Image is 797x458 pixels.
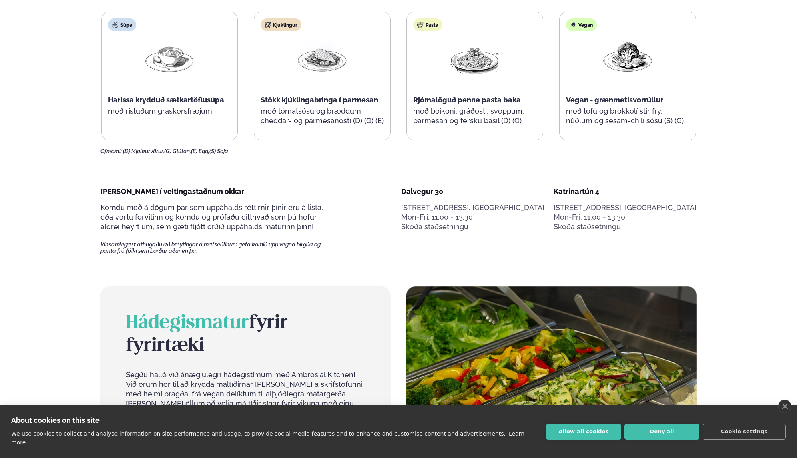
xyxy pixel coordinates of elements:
button: Cookie settings [703,424,786,440]
img: Soup.png [144,38,195,75]
img: Vegan.svg [570,22,576,28]
span: Vegan - grænmetisvorrúllur [566,96,663,104]
span: (D) Mjólkurvörur, [123,148,164,154]
span: Komdu með á dögum þar sem uppáhalds réttirnir þínir eru á lista, eða vertu forvitinn og komdu og ... [100,203,323,231]
img: Vegan.png [602,38,653,75]
p: We use cookies to collect and analyse information on site performance and usage, to provide socia... [11,430,506,437]
div: Mon-Fri: 11:00 - 13:30 [401,212,544,222]
p: [STREET_ADDRESS], [GEOGRAPHIC_DATA] [401,203,544,212]
button: Allow all cookies [546,424,621,440]
div: Vegan [566,18,597,31]
p: Segðu halló við ánægjulegri hádegistímum með Ambrosial Kitchen! Við erum hér til að krydda máltíð... [126,370,365,437]
p: með beikoni, gráðosti, sveppum, parmesan og fersku basil (D) (G) [413,106,536,126]
span: Harissa krydduð sætkartöflusúpa [108,96,224,104]
img: chicken.svg [265,22,271,28]
p: með tofu og brokkolí stir fry, núðlum og sesam-chili sósu (S) (G) [566,106,689,126]
img: soup.svg [112,22,118,28]
p: með ristuðum graskersfræjum [108,106,231,116]
h2: fyrir fyrirtæki [126,312,365,357]
span: Ofnæmi: [100,148,122,154]
a: Skoða staðsetningu [554,222,621,232]
img: pasta.svg [417,22,424,28]
span: Vinsamlegast athugaðu að breytingar á matseðlinum geta komið upp vegna birgða og panta frá fólki ... [100,241,335,254]
button: Deny all [624,424,699,440]
strong: About cookies on this site [11,416,100,424]
div: Súpa [108,18,136,31]
span: (S) Soja [209,148,228,154]
a: Skoða staðsetningu [401,222,468,232]
img: Chicken-breast.png [297,38,348,75]
p: [STREET_ADDRESS], [GEOGRAPHIC_DATA] [554,203,697,212]
span: Rjómalöguð penne pasta baka [413,96,521,104]
span: Stökk kjúklingabringa í parmesan [261,96,378,104]
div: Katrínartún 4 [554,187,697,196]
div: Pasta [413,18,442,31]
div: Mon-Fri: 11:00 - 13:30 [554,212,697,222]
img: Spagetti.png [449,38,500,75]
span: (E) Egg, [191,148,209,154]
span: (G) Glúten, [164,148,191,154]
p: með tómatsósu og bræddum cheddar- og parmesanosti (D) (G) (E) [261,106,384,126]
span: [PERSON_NAME] í veitingastaðnum okkar [100,187,244,196]
div: Dalvegur 30 [401,187,544,196]
div: Kjúklingur [261,18,301,31]
a: close [778,400,791,413]
span: Hádegismatur [126,314,249,332]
